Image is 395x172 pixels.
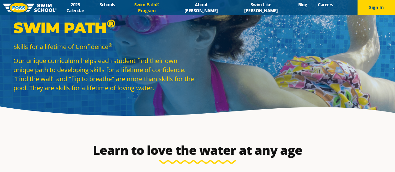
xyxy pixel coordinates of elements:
[293,2,313,7] a: Blog
[108,42,112,48] sup: ®
[57,2,94,13] a: 2025 Calendar
[107,17,115,30] sup: ®
[121,2,173,13] a: Swim Path® Program
[229,2,293,13] a: Swim Like [PERSON_NAME]
[173,2,229,13] a: About [PERSON_NAME]
[94,2,121,7] a: Schools
[13,56,195,92] p: Our unique curriculum helps each student find their own unique path to developing skills for a li...
[313,2,338,7] a: Careers
[13,42,195,51] p: Skills for a lifetime of Confidence
[3,3,57,12] img: FOSS Swim School Logo
[50,143,345,158] h2: Learn to love the water at any age
[13,18,195,37] p: Swim Path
